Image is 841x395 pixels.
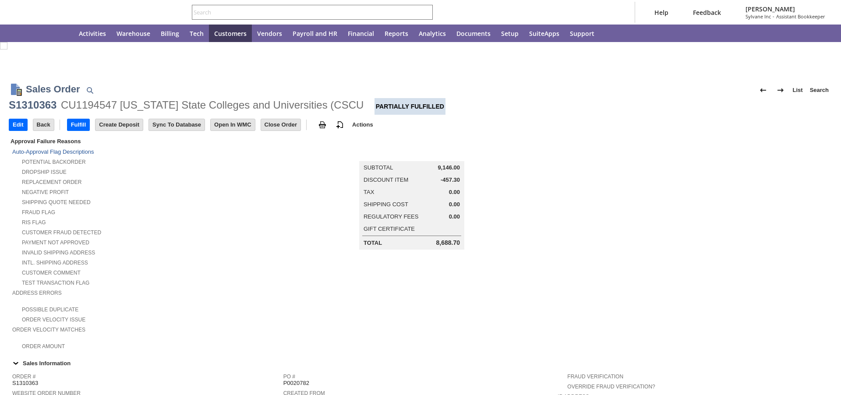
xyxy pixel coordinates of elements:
[209,25,252,42] a: Customers
[12,327,85,333] a: Order Velocity Matches
[283,374,295,380] a: PO #
[22,270,81,276] a: Customer Comment
[67,119,90,130] input: Fulfill
[364,176,408,183] a: Discount Item
[773,13,774,20] span: -
[364,189,374,195] a: Tax
[74,25,111,42] a: Activities
[364,240,382,246] a: Total
[451,25,496,42] a: Documents
[567,374,623,380] a: Fraud Verification
[37,28,47,39] svg: Shortcuts
[32,49,827,59] div: Confirmation
[155,25,184,42] a: Billing
[211,119,255,130] input: Open In WMC
[58,28,68,39] svg: Home
[438,164,460,171] span: 9,146.00
[214,29,247,38] span: Customers
[287,25,343,42] a: Payroll and HR
[9,98,57,112] div: S1310363
[22,240,89,246] a: Payment not approved
[348,29,374,38] span: Financial
[456,29,491,38] span: Documents
[9,119,27,130] input: Edit
[61,98,364,112] div: CU1194547 [US_STATE] State Colleges and Universities (CSCU
[758,85,768,95] img: Previous
[32,59,827,66] div: Transaction successfully Saved
[293,29,337,38] span: Payroll and HR
[22,169,67,175] a: Dropship Issue
[252,25,287,42] a: Vendors
[379,25,413,42] a: Reports
[776,13,825,20] span: Assistant Bookkeeper
[419,29,446,38] span: Analytics
[12,148,94,155] a: Auto-Approval Flag Descriptions
[385,29,408,38] span: Reports
[364,213,418,220] a: Regulatory Fees
[22,159,86,165] a: Potential Backorder
[283,380,309,387] span: P0020782
[420,7,431,18] svg: Search
[501,29,519,38] span: Setup
[496,25,524,42] a: Setup
[26,82,80,96] h1: Sales Order
[654,8,668,17] span: Help
[806,83,832,97] a: Search
[449,201,460,208] span: 0.00
[9,136,280,146] div: Approval Failure Reasons
[775,85,786,95] img: Next
[12,374,35,380] a: Order #
[16,28,26,39] svg: Recent Records
[789,83,806,97] a: List
[349,121,377,128] a: Actions
[9,357,829,369] div: Sales Information
[22,260,88,266] a: Intl. Shipping Address
[111,25,155,42] a: Warehouse
[359,147,464,161] caption: Summary
[22,179,81,185] a: Replacement Order
[746,5,825,13] span: [PERSON_NAME]
[32,25,53,42] div: Shortcuts
[449,213,460,220] span: 0.00
[79,29,106,38] span: Activities
[22,250,95,256] a: Invalid Shipping Address
[364,201,408,208] a: Shipping Cost
[53,25,74,42] a: Home
[22,189,69,195] a: Negative Profit
[85,85,95,95] img: Quick Find
[9,357,832,369] td: Sales Information
[22,199,91,205] a: Shipping Quote Needed
[22,219,46,226] a: RIS flag
[567,384,655,390] a: Override Fraud Verification?
[95,119,143,130] input: Create Deposit
[449,189,460,196] span: 0.00
[192,7,420,18] input: Search
[22,209,55,215] a: Fraud Flag
[11,25,32,42] a: Recent Records
[261,119,300,130] input: Close Order
[364,226,415,232] a: Gift Certificate
[12,290,62,296] a: Address Errors
[22,343,65,349] a: Order Amount
[149,119,205,130] input: Sync To Database
[375,98,445,115] div: Partially Fulfilled
[12,380,38,387] span: S1310363
[22,229,101,236] a: Customer Fraud Detected
[22,307,78,313] a: Possible Duplicate
[343,25,379,42] a: Financial
[529,29,559,38] span: SuiteApps
[693,8,721,17] span: Feedback
[117,29,150,38] span: Warehouse
[184,25,209,42] a: Tech
[22,280,89,286] a: Test Transaction Flag
[364,164,393,171] a: Subtotal
[570,29,594,38] span: Support
[190,29,204,38] span: Tech
[317,120,328,130] img: print.svg
[335,120,345,130] img: add-record.svg
[22,317,85,323] a: Order Velocity Issue
[565,25,600,42] a: Support
[746,13,771,20] span: Sylvane Inc
[161,29,179,38] span: Billing
[33,119,54,130] input: Back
